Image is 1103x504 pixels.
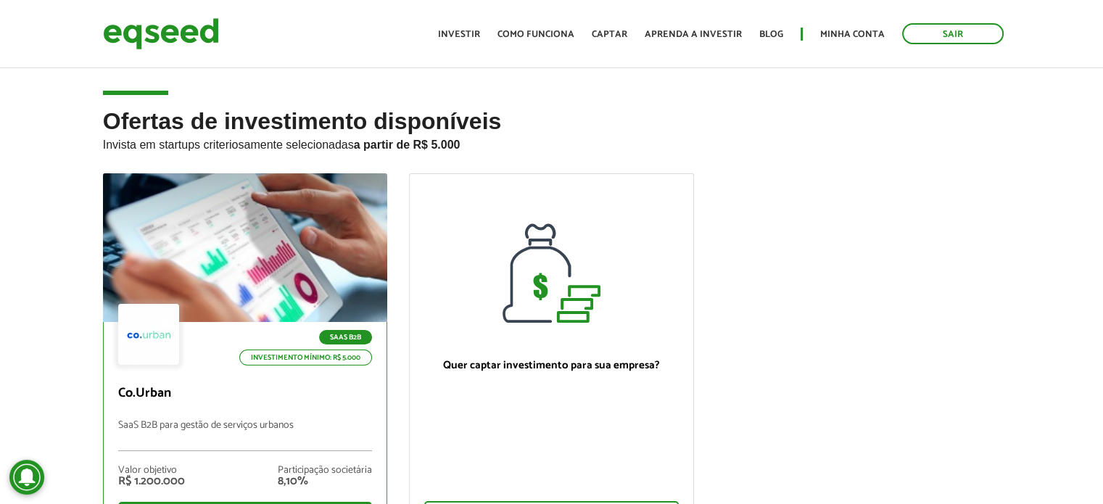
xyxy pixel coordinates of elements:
[902,23,1004,44] a: Sair
[645,30,742,39] a: Aprenda a investir
[278,476,372,487] div: 8,10%
[103,109,1001,173] h2: Ofertas de investimento disponíveis
[592,30,627,39] a: Captar
[118,466,185,476] div: Valor objetivo
[103,134,1001,152] p: Invista em startups criteriosamente selecionadas
[497,30,574,39] a: Como funciona
[239,350,372,365] p: Investimento mínimo: R$ 5.000
[820,30,885,39] a: Minha conta
[319,330,372,344] p: SaaS B2B
[278,466,372,476] div: Participação societária
[118,386,373,402] p: Co.Urban
[438,30,480,39] a: Investir
[424,359,679,372] p: Quer captar investimento para sua empresa?
[118,476,185,487] div: R$ 1.200.000
[118,420,373,451] p: SaaS B2B para gestão de serviços urbanos
[103,15,219,53] img: EqSeed
[354,139,460,151] strong: a partir de R$ 5.000
[759,30,783,39] a: Blog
